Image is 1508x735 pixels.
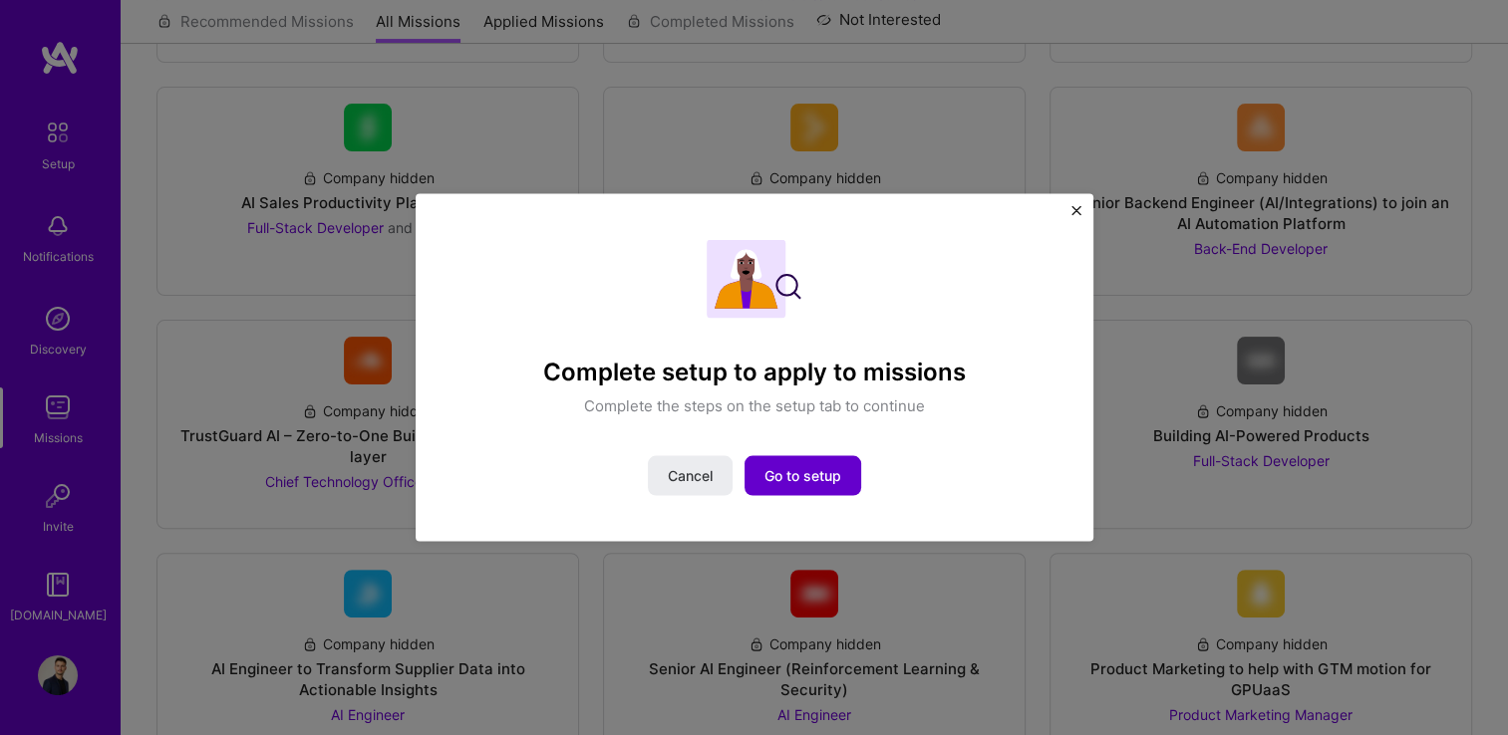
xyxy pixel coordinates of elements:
button: Go to setup [745,455,861,495]
img: Complete setup illustration [707,240,801,319]
button: Close [1071,206,1081,227]
span: Go to setup [764,465,841,485]
h4: Complete setup to apply to missions [543,359,966,387]
span: Cancel [668,465,713,485]
button: Cancel [648,455,733,495]
p: Complete the steps on the setup tab to continue [584,394,925,415]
